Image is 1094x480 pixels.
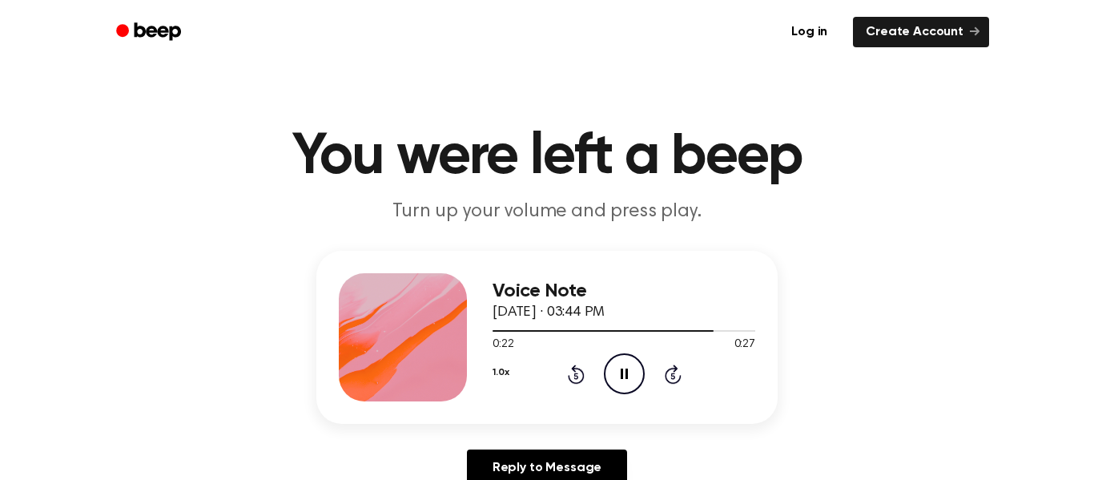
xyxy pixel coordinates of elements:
span: 0:27 [734,337,755,353]
a: Log in [775,14,843,50]
a: Create Account [853,17,989,47]
h1: You were left a beep [137,128,957,186]
a: Beep [105,17,195,48]
h3: Voice Note [493,280,755,302]
button: 1.0x [493,359,509,386]
span: [DATE] · 03:44 PM [493,305,605,320]
span: 0:22 [493,337,513,353]
p: Turn up your volume and press play. [239,199,855,225]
